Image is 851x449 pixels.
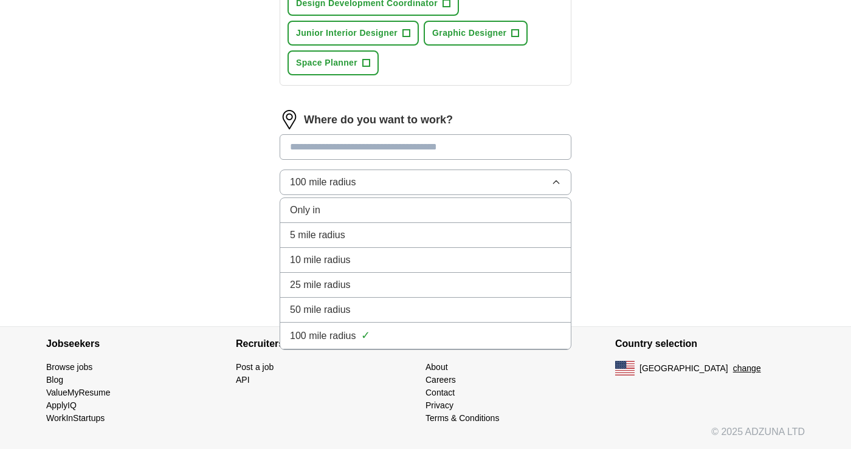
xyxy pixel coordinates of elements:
[288,50,379,75] button: Space Planner
[733,362,761,375] button: change
[280,110,299,129] img: location.png
[288,21,419,46] button: Junior Interior Designer
[639,362,728,375] span: [GEOGRAPHIC_DATA]
[425,388,455,397] a: Contact
[425,362,448,372] a: About
[290,203,320,218] span: Only in
[46,388,111,397] a: ValueMyResume
[296,57,357,69] span: Space Planner
[290,253,351,267] span: 10 mile radius
[46,400,77,410] a: ApplyIQ
[290,303,351,317] span: 50 mile radius
[290,278,351,292] span: 25 mile radius
[236,362,274,372] a: Post a job
[361,327,370,344] span: ✓
[432,27,506,39] span: Graphic Designer
[615,327,805,361] h4: Country selection
[290,329,356,343] span: 100 mile radius
[46,413,105,423] a: WorkInStartups
[615,361,635,375] img: US flag
[425,375,456,385] a: Careers
[236,375,250,385] a: API
[46,362,92,372] a: Browse jobs
[425,413,499,423] a: Terms & Conditions
[36,425,815,449] div: © 2025 ADZUNA LTD
[424,21,528,46] button: Graphic Designer
[290,175,356,190] span: 100 mile radius
[425,400,453,410] a: Privacy
[304,112,453,128] label: Where do you want to work?
[280,170,571,195] button: 100 mile radius
[296,27,398,39] span: Junior Interior Designer
[290,228,345,242] span: 5 mile radius
[46,375,63,385] a: Blog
